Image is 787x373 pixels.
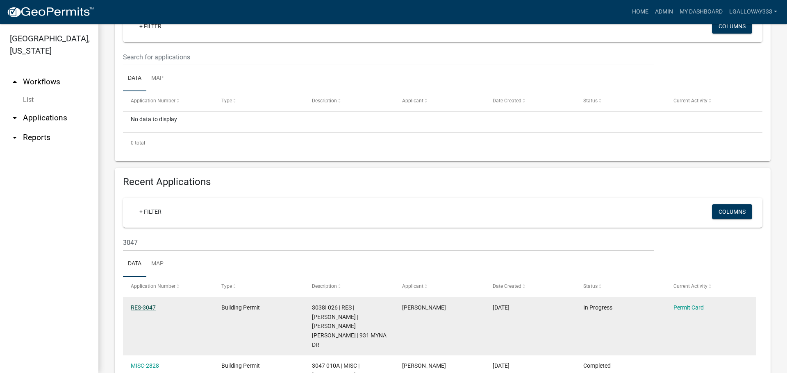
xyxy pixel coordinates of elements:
span: Current Activity [673,283,707,289]
span: Applicant [402,283,423,289]
datatable-header-cell: Description [304,91,394,111]
datatable-header-cell: Applicant [394,91,485,111]
span: TIM NEWART [402,304,446,311]
a: Map [146,66,168,92]
datatable-header-cell: Date Created [485,91,575,111]
span: 11/15/2024 [493,362,510,369]
a: Map [146,251,168,277]
span: 3038I 026 | RES | STEPHEN W DUVALL | DUVALL DEBORAH ANN | 931 MYNA DR [312,304,387,348]
i: arrow_drop_down [10,133,20,142]
datatable-header-cell: Type [214,277,304,296]
datatable-header-cell: Status [575,91,666,111]
span: Description [312,283,337,289]
a: Home [629,4,652,20]
span: Type [221,283,232,289]
input: Search for applications [123,234,654,251]
a: Admin [652,4,676,20]
datatable-header-cell: Application Number [123,277,214,296]
a: RES-3047 [131,304,156,311]
datatable-header-cell: Current Activity [666,277,756,296]
datatable-header-cell: Application Number [123,91,214,111]
span: Building Permit [221,362,260,369]
datatable-header-cell: Date Created [485,277,575,296]
a: + Filter [133,19,168,34]
h4: Recent Applications [123,176,762,188]
i: arrow_drop_down [10,113,20,123]
a: MISC-2828 [131,362,159,369]
span: Status [583,98,598,104]
a: Data [123,251,146,277]
button: Columns [712,19,752,34]
span: Date Created [493,283,521,289]
span: Completed [583,362,611,369]
a: + Filter [133,204,168,219]
datatable-header-cell: Current Activity [666,91,756,111]
a: Permit Card [673,304,704,311]
span: Current Activity [673,98,707,104]
div: No data to display [123,112,762,132]
span: Type [221,98,232,104]
span: Application Number [131,283,175,289]
span: Date Created [493,98,521,104]
span: Application Number [131,98,175,104]
div: 0 total [123,133,762,153]
datatable-header-cell: Description [304,277,394,296]
a: Data [123,66,146,92]
datatable-header-cell: Type [214,91,304,111]
input: Search for applications [123,49,654,66]
span: Description [312,98,337,104]
button: Columns [712,204,752,219]
span: Building Permit [221,304,260,311]
a: lgalloway333 [726,4,780,20]
span: Applicant [402,98,423,104]
span: In Progress [583,304,612,311]
datatable-header-cell: Status [575,277,666,296]
datatable-header-cell: Applicant [394,277,485,296]
i: arrow_drop_up [10,77,20,87]
span: 03/03/2025 [493,304,510,311]
span: Status [583,283,598,289]
a: My Dashboard [676,4,726,20]
span: Greg Gronholm [402,362,446,369]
